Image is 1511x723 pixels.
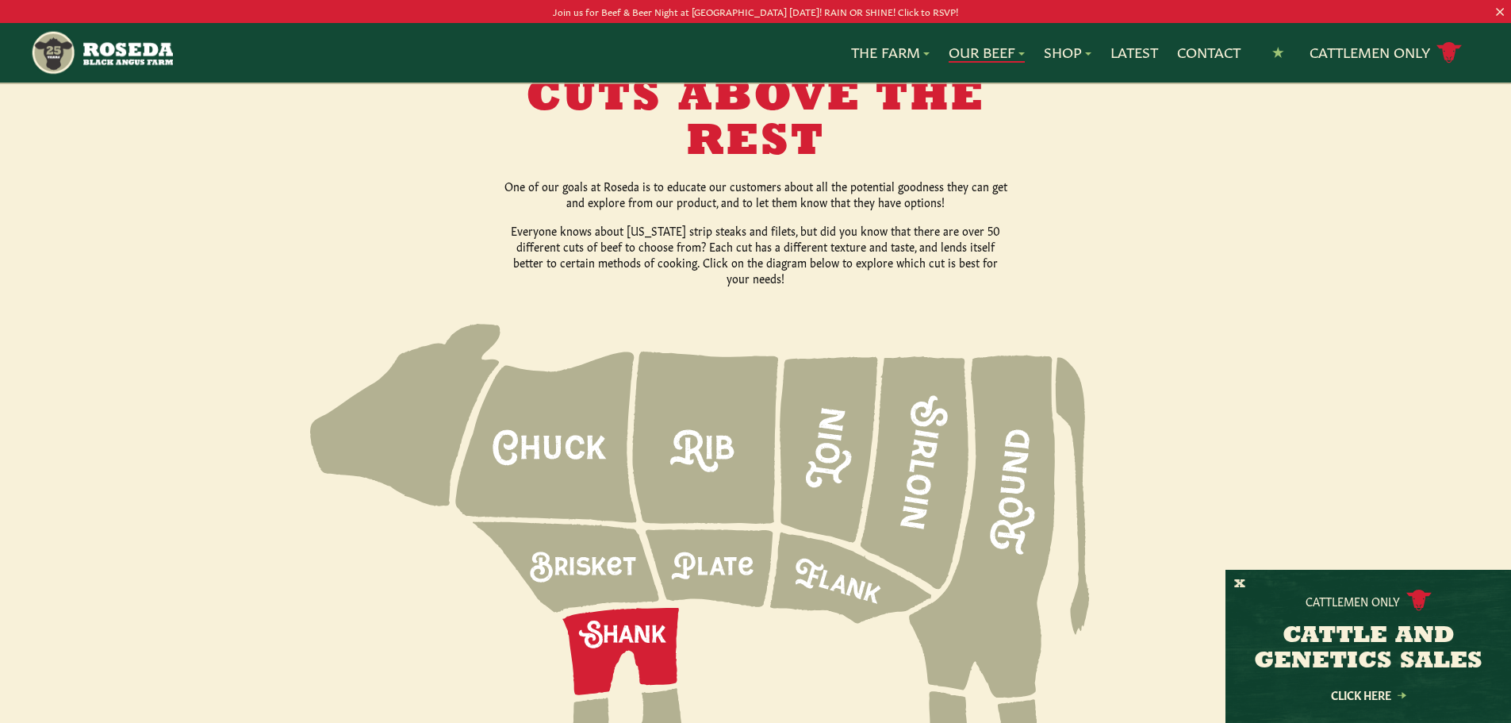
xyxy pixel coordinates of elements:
[1245,624,1491,675] h3: CATTLE AND GENETICS SALES
[1297,690,1440,700] a: Click Here
[949,42,1025,63] a: Our Beef
[502,222,1010,286] p: Everyone knows about [US_STATE] strip steaks and filets, but did you know that there are over 50 ...
[851,42,930,63] a: The Farm
[75,3,1436,20] p: Join us for Beef & Beer Night at [GEOGRAPHIC_DATA] [DATE]! RAIN OR SHINE! Click to RSVP!
[1310,39,1462,67] a: Cattlemen Only
[1406,590,1432,611] img: cattle-icon.svg
[1234,576,1245,593] button: X
[1044,42,1091,63] a: Shop
[451,76,1060,165] h2: Cuts Above The Rest
[502,178,1010,210] p: One of our goals at Roseda is to educate our customers about all the potential goodness they can ...
[30,23,1481,83] nav: Main Navigation
[1306,593,1400,609] p: Cattlemen Only
[30,29,172,76] img: https://roseda.com/wp-content/uploads/2021/05/roseda-25-header.png
[1110,42,1158,63] a: Latest
[1177,42,1241,63] a: Contact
